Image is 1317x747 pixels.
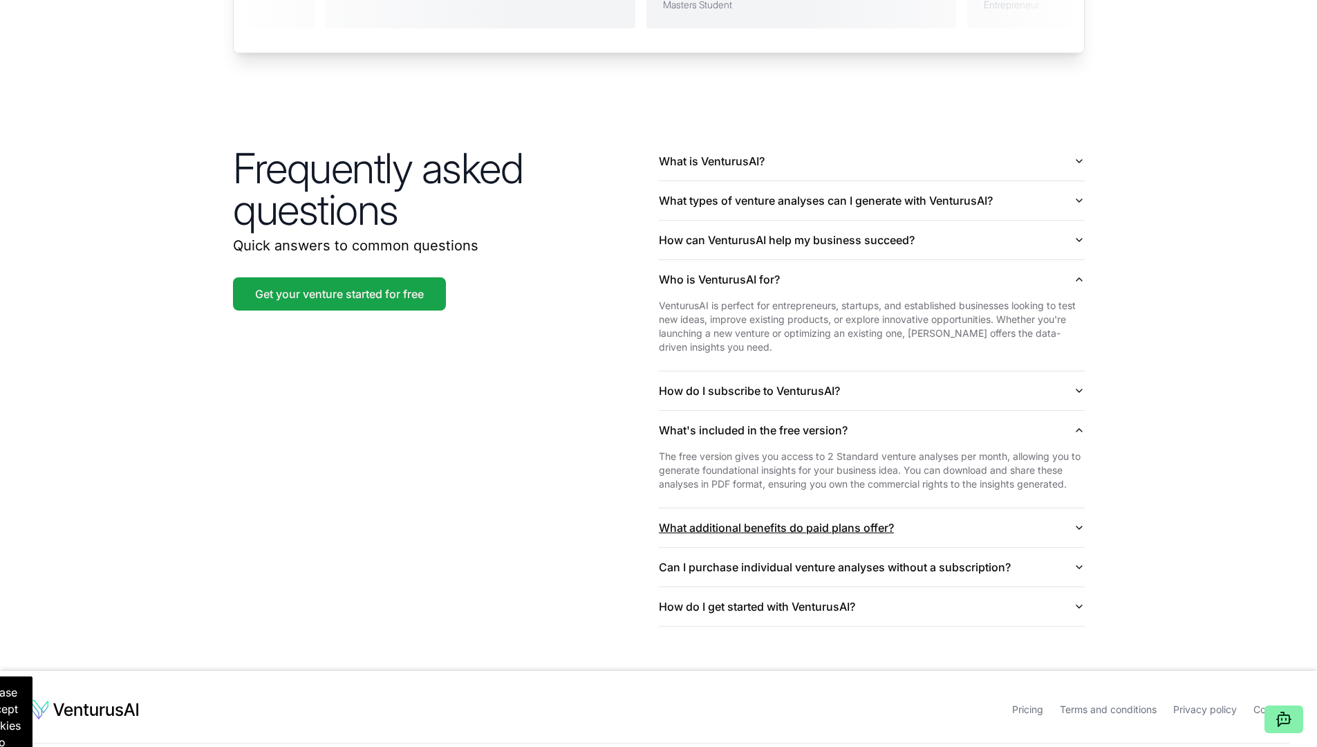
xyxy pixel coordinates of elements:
p: The free version gives you access to 2 Standard venture analyses per month, allowing you to gener... [659,450,1085,491]
div: Who is VenturusAI for? [659,299,1085,371]
button: How can VenturusAI help my business succeed? [659,221,1085,259]
a: Privacy policy [1173,703,1237,715]
div: What's included in the free version? [659,450,1085,508]
a: Terms and conditions [1060,703,1157,715]
a: Pricing [1012,703,1043,715]
button: Can I purchase individual venture analyses without a subscription? [659,548,1085,587]
p: VenturusAI is perfect for entrepreneurs, startups, and established businesses looking to test new... [659,299,1085,354]
button: What's included in the free version? [659,411,1085,450]
a: Get your venture started for free [233,277,446,311]
button: What is VenturusAI? [659,142,1085,181]
button: What additional benefits do paid plans offer? [659,508,1085,547]
img: logo [28,699,140,721]
button: Who is VenturusAI for? [659,260,1085,299]
button: What types of venture analyses can I generate with VenturusAI? [659,181,1085,220]
p: Quick answers to common questions [233,236,659,255]
button: How do I get started with VenturusAI? [659,587,1085,626]
h2: Frequently asked questions [233,147,659,230]
button: How do I subscribe to VenturusAI? [659,371,1085,410]
a: Contact [1253,703,1289,715]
